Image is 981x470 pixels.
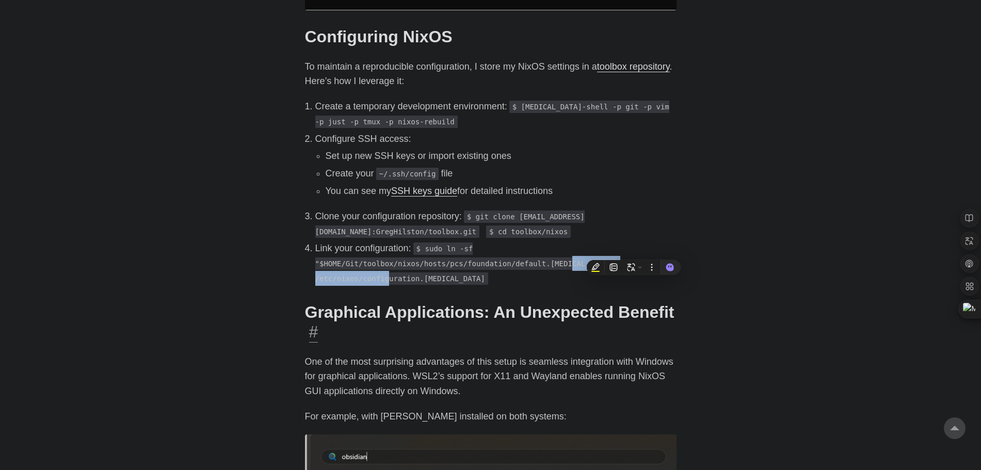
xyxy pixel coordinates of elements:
li: You can see my for detailed instructions [326,184,677,199]
li: Set up new SSH keys or import existing ones [326,149,677,164]
code: $ sudo ln -sf "$HOME/Git/toolbox/nixos/hosts/pcs/foundation/default.[MEDICAL_DATA]" /etc/nixos/co... [315,242,616,285]
h2: Graphical Applications: An Unexpected Benefit [305,302,677,342]
code: $ cd toolbox/nixos [486,225,571,238]
p: Configure SSH access: [315,132,677,147]
p: Create a temporary development environment: [315,99,677,129]
li: Create your file [326,166,677,181]
p: Clone your configuration repository: [315,209,677,239]
a: SSH keys guide [391,186,457,196]
code: $ git clone [EMAIL_ADDRESS][DOMAIN_NAME]:GregHilston/toolbox.git [315,210,585,238]
p: To maintain a reproducible configuration, I store my NixOS settings in a . Here’s how I leverage it: [305,59,677,89]
code: $ [MEDICAL_DATA]-shell -p git -p vim -p just -p tmux -p nixos-rebuild [315,101,669,128]
p: One of the most surprising advantages of this setup is seamless integration with Windows for grap... [305,354,677,399]
p: For example, with [PERSON_NAME] installed on both systems: [305,409,677,424]
p: Link your configuration: [315,241,677,285]
a: # [309,322,318,342]
a: toolbox repository [597,61,670,72]
code: ~/.ssh/config [376,168,439,180]
h2: Configuring NixOS [305,27,677,46]
a: go to top [944,417,966,439]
